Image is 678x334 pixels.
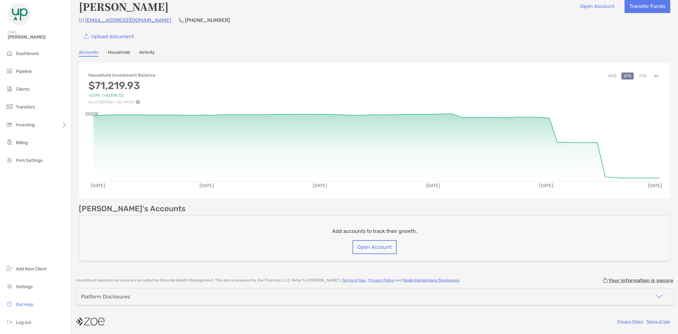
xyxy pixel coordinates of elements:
[617,319,643,324] a: Privacy Policy
[6,282,13,290] img: settings icon
[88,73,155,78] h4: Household Investment Balance
[6,49,13,57] img: dashboard icon
[648,183,662,188] text: [DATE]
[636,73,649,80] button: YTD
[79,205,186,213] p: [PERSON_NAME]'s Accounts
[81,294,130,300] div: Platform Disclosures
[368,278,394,282] a: Privacy Policy
[102,93,124,98] span: ( +$1,578.72 )
[79,18,84,22] img: Email Icon
[6,121,13,128] img: investing icon
[647,319,670,324] a: Terms of Use
[88,93,100,98] span: +2.17%
[6,138,13,146] img: billing icon
[16,320,31,325] span: Log out
[16,87,30,92] span: Clients
[6,85,13,93] img: clients icon
[651,73,661,80] button: All
[85,16,171,24] p: [EMAIL_ADDRESS][DOMAIN_NAME]
[16,284,33,289] span: Settings
[6,318,13,326] img: logout icon
[79,29,139,43] a: Upload document
[16,122,35,128] span: Investing
[16,51,38,56] span: Dashboard
[6,300,13,308] img: get-help icon
[16,140,28,145] span: Billing
[88,100,155,104] p: As of [DATE] at 1:30 PM ET
[200,183,214,188] text: [DATE]
[185,16,230,24] p: [PHONE_NUMBER]
[313,183,327,188] text: [DATE]
[342,278,366,282] a: Terms of Use
[91,183,105,188] text: [DATE]
[426,183,440,188] text: [DATE]
[606,73,619,80] button: MTD
[108,50,130,57] a: Household
[16,158,43,163] span: Firm Settings
[621,73,634,80] button: QTD
[76,315,105,329] img: company logo
[332,227,417,235] p: Add accounts to track their growth.
[76,278,460,283] p: Investment advisory services are provided by GreenUp Wealth Management . This site is powered by ...
[6,103,13,110] img: transfers icon
[85,111,99,117] text: $520K
[655,293,663,300] img: icon arrow
[16,266,46,272] span: Add New Client
[403,278,459,282] a: Model Marketplace Disclosures
[6,265,13,272] img: add_new_client icon
[79,50,98,57] a: Accounts
[16,69,32,74] span: Pipeline
[6,156,13,164] img: firm-settings icon
[6,67,13,75] img: pipeline icon
[353,240,397,254] button: Open Account
[88,80,155,92] h3: $71,219.93
[16,302,33,307] span: Get Help
[136,100,140,104] img: Performance Info
[8,34,67,40] span: [PERSON_NAME]!
[8,3,31,25] img: Zoe Logo
[84,34,89,39] img: button icon
[139,50,155,57] a: Activity
[179,18,184,23] img: Phone Icon
[539,183,553,188] text: [DATE]
[16,104,35,110] span: Transfers
[608,277,673,283] p: Your information is secure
